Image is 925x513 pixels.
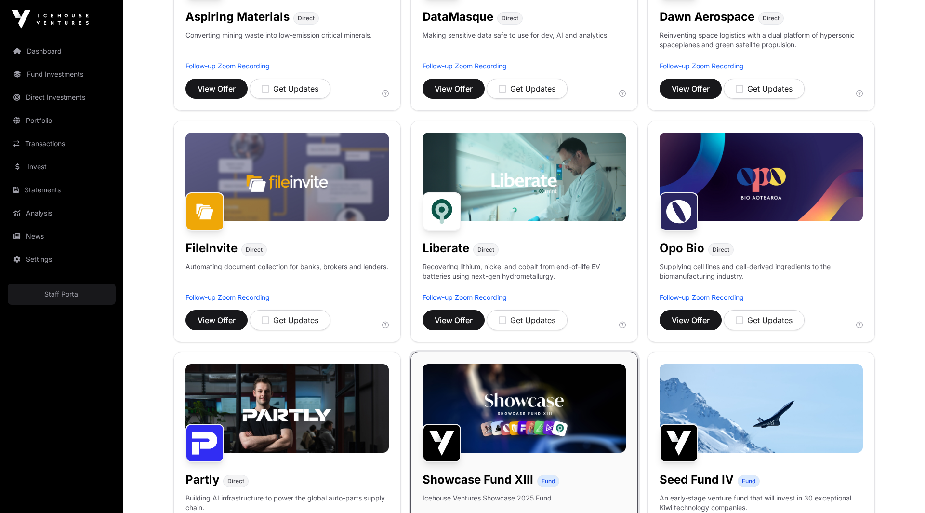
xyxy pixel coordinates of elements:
h1: Partly [185,472,219,487]
h1: Liberate [423,241,469,256]
img: Showcase-Fund-Banner-1.jpg [423,364,626,453]
div: Get Updates [499,83,555,94]
button: View Offer [423,310,485,330]
img: Liberate [423,192,461,231]
button: View Offer [660,79,722,99]
span: Direct [763,14,780,22]
p: Making sensitive data safe to use for dev, AI and analytics. [423,30,609,61]
div: Get Updates [262,83,318,94]
h1: Aspiring Materials [185,9,290,25]
button: Get Updates [250,79,330,99]
button: View Offer [185,310,248,330]
img: Partly [185,424,224,462]
button: Get Updates [724,79,805,99]
img: File-Invite-Banner.jpg [185,133,389,221]
img: Showcase Fund XIII [423,424,461,462]
a: News [8,226,116,247]
button: View Offer [660,310,722,330]
p: Supplying cell lines and cell-derived ingredients to the biomanufacturing industry. [660,262,863,281]
a: Follow-up Zoom Recording [423,62,507,70]
p: Icehouse Ventures Showcase 2025 Fund. [423,493,554,503]
a: Follow-up Zoom Recording [660,293,744,301]
span: View Offer [672,83,710,94]
a: Fund Investments [8,64,116,85]
iframe: Chat Widget [877,467,925,513]
span: Direct [713,246,729,254]
a: Settings [8,249,116,270]
a: Portfolio [8,110,116,131]
p: Automating document collection for banks, brokers and lenders. [185,262,388,293]
a: Staff Portal [8,283,116,305]
p: Converting mining waste into low-emission critical minerals. [185,30,372,61]
button: Get Updates [250,310,330,330]
span: Direct [502,14,518,22]
p: Reinventing space logistics with a dual platform of hypersonic spaceplanes and green satellite pr... [660,30,863,61]
button: Get Updates [487,310,568,330]
a: Analysis [8,202,116,224]
a: Follow-up Zoom Recording [423,293,507,301]
a: Dashboard [8,40,116,62]
img: Opo Bio [660,192,698,231]
a: Direct Investments [8,87,116,108]
img: Partly-Banner.jpg [185,364,389,453]
div: Get Updates [499,314,555,326]
span: Direct [227,477,244,485]
p: An early-stage venture fund that will invest in 30 exceptional Kiwi technology companies. [660,493,863,513]
div: Get Updates [736,83,793,94]
h1: Dawn Aerospace [660,9,754,25]
span: Direct [298,14,315,22]
span: Direct [477,246,494,254]
a: Statements [8,179,116,201]
h1: FileInvite [185,241,238,256]
span: Fund [742,477,755,485]
img: FileInvite [185,192,224,231]
span: View Offer [198,83,236,94]
span: Fund [542,477,555,485]
span: View Offer [198,314,236,326]
button: View Offer [185,79,248,99]
span: View Offer [435,83,473,94]
div: Get Updates [262,314,318,326]
button: Get Updates [487,79,568,99]
a: Follow-up Zoom Recording [185,293,270,301]
img: image-1600x800.jpg [660,364,863,453]
p: Recovering lithium, nickel and cobalt from end-of-life EV batteries using next-gen hydrometallurgy. [423,262,626,293]
img: Liberate-Banner.jpg [423,133,626,221]
a: Follow-up Zoom Recording [185,62,270,70]
button: Get Updates [724,310,805,330]
span: Direct [246,246,263,254]
img: Opo-Bio-Banner.jpg [660,133,863,221]
div: Get Updates [736,314,793,326]
span: View Offer [435,314,473,326]
button: View Offer [423,79,485,99]
h1: Seed Fund IV [660,472,734,487]
a: Follow-up Zoom Recording [660,62,744,70]
a: Invest [8,156,116,177]
img: Seed Fund IV [660,424,698,462]
h1: Opo Bio [660,241,704,256]
h1: DataMasque [423,9,493,25]
span: View Offer [672,314,710,326]
img: Icehouse Ventures Logo [12,10,89,29]
h1: Showcase Fund XIII [423,472,533,487]
a: Transactions [8,133,116,154]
